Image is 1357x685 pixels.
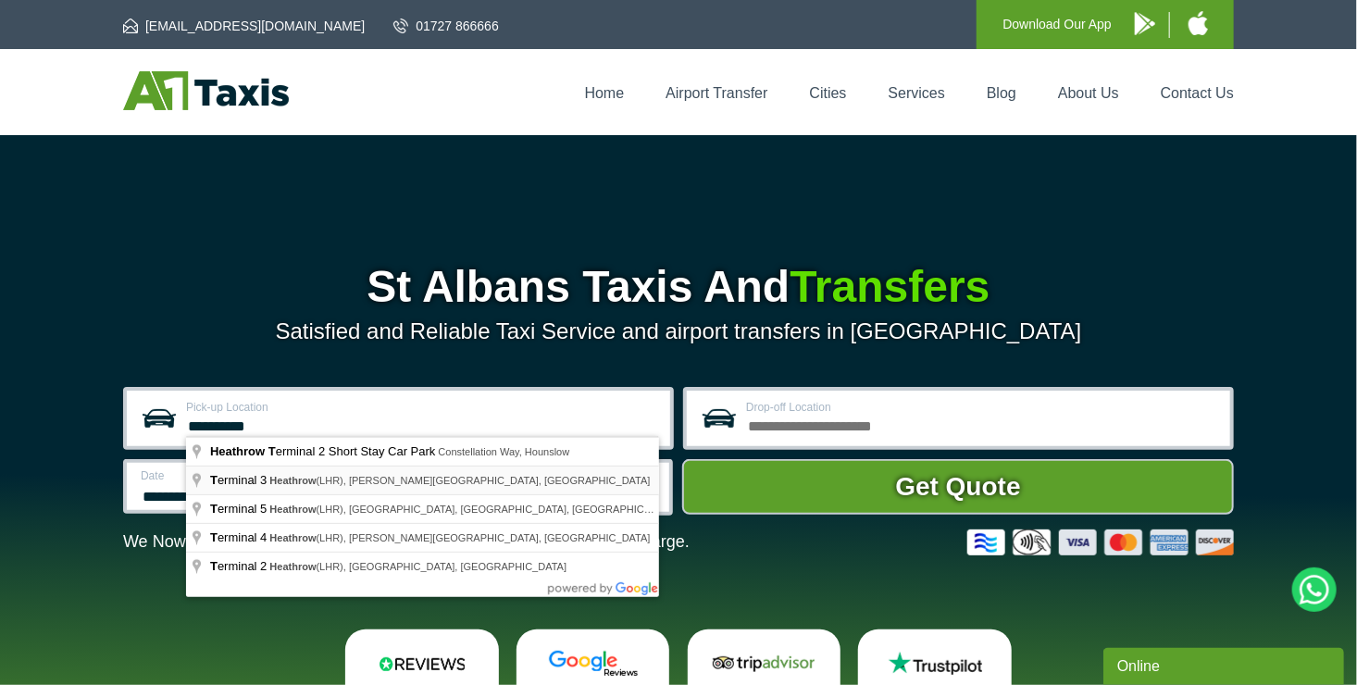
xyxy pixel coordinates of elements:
iframe: chat widget [1103,644,1348,685]
span: T [210,473,218,487]
label: Drop-off Location [746,402,1219,413]
img: Credit And Debit Cards [967,529,1234,555]
span: Constellation Way, Hounslow [438,446,569,457]
span: T [210,502,218,516]
span: erminal 2 [210,559,269,573]
a: Home [585,85,625,101]
a: [EMAIL_ADDRESS][DOMAIN_NAME] [123,17,365,35]
label: Date [141,470,379,481]
span: Heathrow [269,475,316,486]
img: Trustpilot [879,650,990,678]
span: T [210,530,218,544]
span: erminal 3 [210,473,269,487]
span: (LHR), [GEOGRAPHIC_DATA], [GEOGRAPHIC_DATA], [GEOGRAPHIC_DATA] [269,504,678,515]
a: Cities [810,85,847,101]
span: Transfers [790,262,990,311]
img: A1 Taxis iPhone App [1189,11,1208,35]
label: Pick-up Location [186,402,659,413]
span: erminal 4 [210,530,269,544]
img: A1 Taxis St Albans LTD [123,71,289,110]
a: Contact Us [1161,85,1234,101]
p: We Now Accept Card & Contactless Payment In [123,532,690,552]
p: Download Our App [1002,13,1112,36]
span: (LHR), [PERSON_NAME][GEOGRAPHIC_DATA], [GEOGRAPHIC_DATA] [269,532,650,543]
span: Heathrow [269,532,316,543]
img: Tripadvisor [708,650,819,678]
span: T [210,559,218,573]
a: 01727 866666 [393,17,499,35]
button: Get Quote [682,459,1234,515]
span: erminal 2 Short Stay Car Park [210,444,438,458]
img: Reviews.io [367,650,478,678]
img: Google [538,650,649,678]
a: About Us [1058,85,1119,101]
span: Heathrow [269,504,316,515]
img: A1 Taxis Android App [1135,12,1155,35]
h1: St Albans Taxis And [123,265,1234,309]
span: erminal 5 [210,502,269,516]
a: Blog [987,85,1016,101]
span: Heathrow T [210,444,276,458]
span: Heathrow [269,561,316,572]
a: Services [889,85,945,101]
a: Airport Transfer [666,85,767,101]
p: Satisfied and Reliable Taxi Service and airport transfers in [GEOGRAPHIC_DATA] [123,318,1234,344]
span: (LHR), [PERSON_NAME][GEOGRAPHIC_DATA], [GEOGRAPHIC_DATA] [269,475,650,486]
span: (LHR), [GEOGRAPHIC_DATA], [GEOGRAPHIC_DATA] [269,561,566,572]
